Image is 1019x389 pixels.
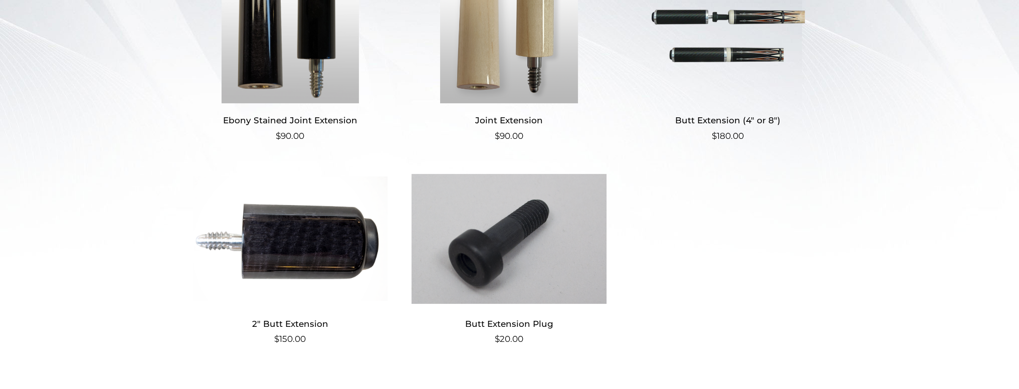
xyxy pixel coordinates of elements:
h2: Butt Extension Plug [412,314,606,333]
img: Butt Extension Plug [412,171,606,306]
span: $ [274,334,279,344]
h2: 2″ Butt Extension [193,314,388,333]
span: $ [276,131,281,141]
bdi: 150.00 [274,334,306,344]
h2: Joint Extension [412,111,606,130]
a: 2″ Butt Extension $150.00 [193,171,388,346]
span: $ [712,131,717,141]
span: $ [495,131,500,141]
h2: Ebony Stained Joint Extension [193,111,388,130]
bdi: 180.00 [712,131,744,141]
bdi: 20.00 [495,334,523,344]
bdi: 90.00 [495,131,523,141]
bdi: 90.00 [276,131,304,141]
img: 2" Butt Extension [193,171,388,306]
span: $ [495,334,500,344]
h2: Butt Extension (4″ or 8″) [631,111,826,130]
a: Butt Extension Plug $20.00 [412,171,606,346]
